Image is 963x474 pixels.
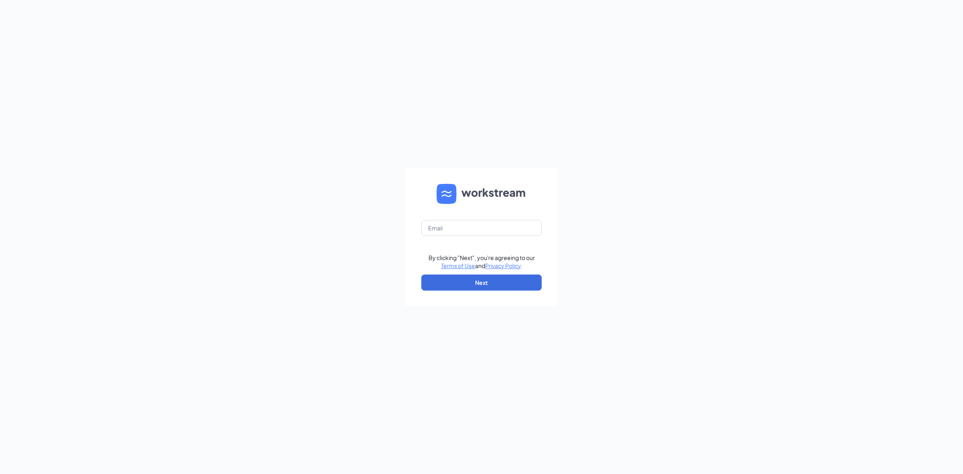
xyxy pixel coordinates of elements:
div: By clicking "Next", you're agreeing to our and . [429,254,535,270]
input: Email [421,220,542,236]
button: Next [421,275,542,291]
img: WS logo and Workstream text [437,184,526,204]
a: Privacy Policy [485,262,521,269]
a: Terms of Use [441,262,475,269]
